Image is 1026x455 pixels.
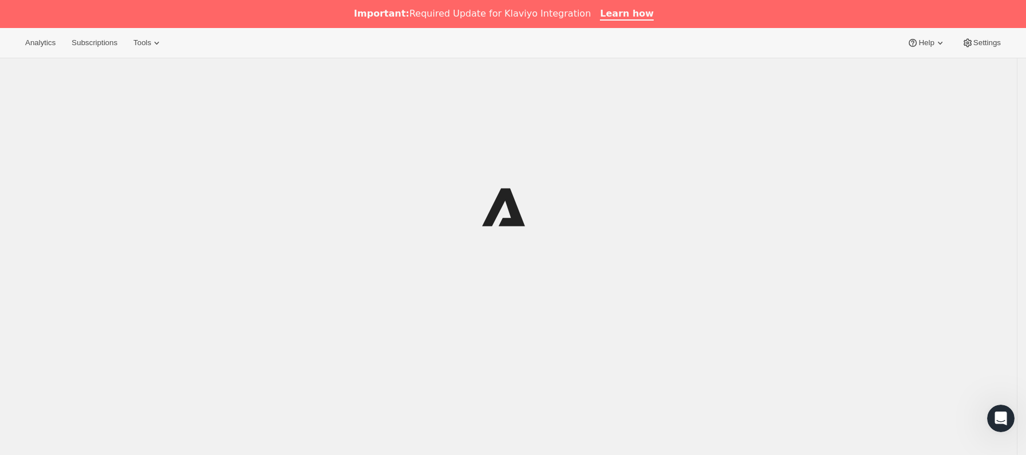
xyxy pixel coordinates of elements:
[973,38,1001,47] span: Settings
[133,38,151,47] span: Tools
[126,35,169,51] button: Tools
[25,38,55,47] span: Analytics
[600,8,654,21] a: Learn how
[918,38,934,47] span: Help
[71,38,117,47] span: Subscriptions
[65,35,124,51] button: Subscriptions
[18,35,62,51] button: Analytics
[900,35,952,51] button: Help
[354,8,409,19] b: Important:
[955,35,1008,51] button: Settings
[987,405,1015,432] iframe: Intercom live chat
[354,8,591,19] div: Required Update for Klaviyo Integration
